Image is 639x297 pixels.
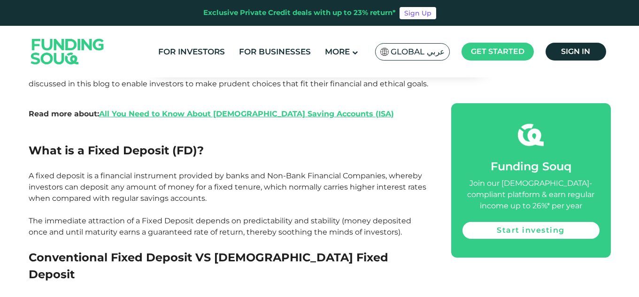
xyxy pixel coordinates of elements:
a: All You Need to Know About [DEMOGRAPHIC_DATA] Saving Accounts (ISA) [99,109,394,118]
span: Funding Souq [491,160,571,173]
span: What is a Fixed Deposit (FD)? [29,144,204,157]
div: Join our [DEMOGRAPHIC_DATA]-compliant platform & earn regular income up to 26%* per year [462,178,600,212]
img: SA Flag [380,48,389,56]
span: A fixed deposit is a financial instrument provided by banks and Non-Bank Financial Companies, whe... [29,171,426,236]
span: Sign in [561,47,590,56]
a: Sign in [546,43,606,61]
strong: Read more about: [29,109,394,118]
span: Global عربي [391,46,445,57]
span: The main differences between conventional and [DEMOGRAPHIC_DATA] Fixed Deposits have been discuss... [29,68,428,88]
a: Start investing [462,222,600,239]
span: Conventional Fixed Deposit VS [DEMOGRAPHIC_DATA] Fixed Deposit [29,251,388,281]
a: For Investors [156,44,227,60]
span: More [325,47,350,56]
span: Get started [471,47,524,56]
a: Sign Up [400,7,436,19]
img: Logo [22,28,114,75]
a: For Businesses [237,44,313,60]
div: Exclusive Private Credit deals with up to 23% return* [203,8,396,18]
img: fsicon [518,122,544,148]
